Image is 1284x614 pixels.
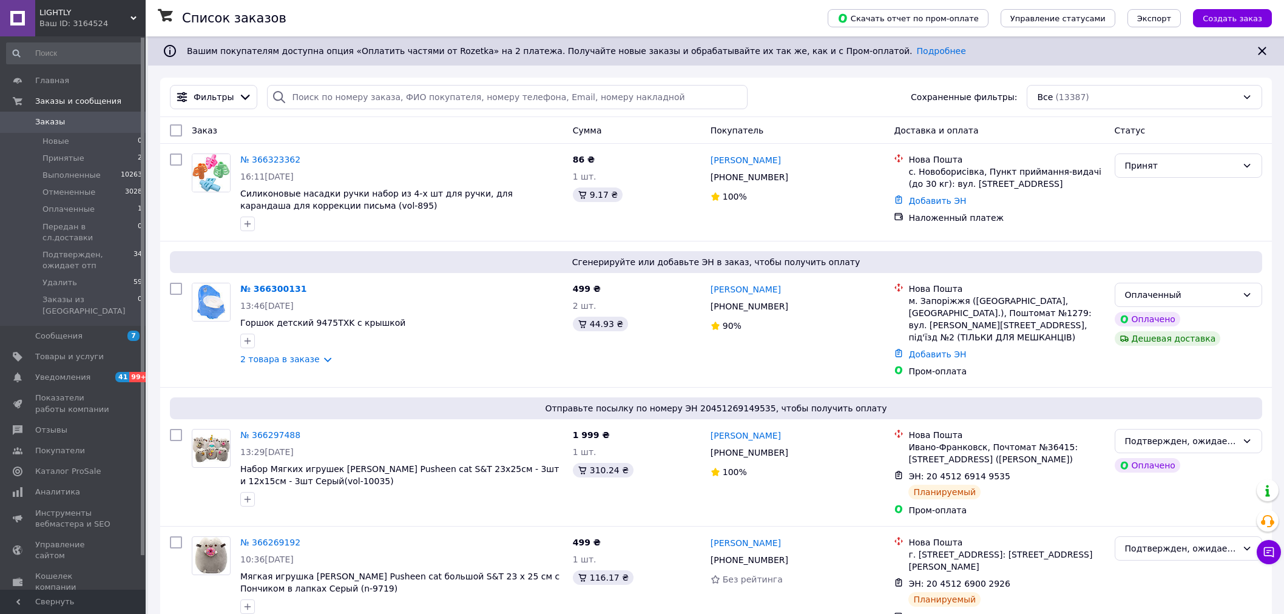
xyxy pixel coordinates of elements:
[708,298,791,315] div: [PHONE_NUMBER]
[35,508,112,530] span: Инструменты вебмастера и SEO
[240,155,300,164] a: № 366323362
[42,170,101,181] span: Выполненные
[35,539,112,561] span: Управление сайтом
[1125,434,1237,448] div: Подтвержден, ожидает отп
[192,153,231,192] a: Фото товару
[115,372,129,382] span: 41
[908,365,1104,377] div: Пром-оплата
[240,572,559,593] span: Мягкая игрушка [PERSON_NAME] Pusheen cat большой S&T 23 х 25 см с Пончиком в лапках Серый (n-9719)
[187,46,966,56] span: Вашим покупателям доступна опция «Оплатить частями от Rozetka» на 2 платежа. Получайте новые зака...
[708,169,791,186] div: [PHONE_NUMBER]
[240,172,294,181] span: 16:11[DATE]
[39,18,146,29] div: Ваш ID: 3164524
[129,372,149,382] span: 99+
[240,447,294,457] span: 13:29[DATE]
[711,430,781,442] a: [PERSON_NAME]
[911,91,1017,103] span: Сохраненные фильтры:
[240,189,513,211] a: Силиконовые насадки ручки набор из 4-х шт для ручки, для карандаша для коррекции письма (vol-895)
[240,538,300,547] a: № 366269192
[192,283,231,322] a: Фото товару
[192,126,217,135] span: Заказ
[908,196,966,206] a: Добавить ЭН
[240,284,306,294] a: № 366300131
[1257,540,1281,564] button: Чат с покупателем
[908,504,1104,516] div: Пром-оплата
[908,153,1104,166] div: Нова Пошта
[195,537,227,575] img: Фото товару
[192,536,231,575] a: Фото товару
[908,579,1010,589] span: ЭН: 20 4512 6900 2926
[908,349,966,359] a: Добавить ЭН
[573,447,596,457] span: 1 шт.
[35,372,90,383] span: Уведомления
[35,425,67,436] span: Отзывы
[35,466,101,477] span: Каталог ProSale
[35,571,112,593] span: Кошелек компании
[1127,9,1181,27] button: Экспорт
[138,204,142,215] span: 1
[573,538,601,547] span: 499 ₴
[42,249,133,271] span: Подтвержден, ожидает отп
[35,331,83,342] span: Сообщения
[1137,14,1171,23] span: Экспорт
[1115,331,1221,346] div: Дешевая доставка
[42,294,138,316] span: Заказы из [GEOGRAPHIC_DATA]
[723,575,783,584] span: Без рейтинга
[35,116,65,127] span: Заказы
[42,187,95,198] span: Отмененные
[240,318,405,328] a: Горшок детский 9475TXK с крышкой
[711,283,781,295] a: [PERSON_NAME]
[1010,14,1106,23] span: Управление статусами
[573,187,623,202] div: 9.17 ₴
[240,555,294,564] span: 10:36[DATE]
[837,13,979,24] span: Скачать отчет по пром-оплате
[708,444,791,461] div: [PHONE_NUMBER]
[194,91,234,103] span: Фильтры
[192,154,229,192] img: Фото товару
[828,9,988,27] button: Скачать отчет по пром-оплате
[711,126,764,135] span: Покупатель
[711,537,781,549] a: [PERSON_NAME]
[573,126,602,135] span: Сумма
[1203,14,1262,23] span: Создать заказ
[125,187,142,198] span: 3028
[573,155,595,164] span: 86 ₴
[121,170,142,181] span: 10263
[723,192,747,201] span: 100%
[42,204,95,215] span: Оплаченные
[6,42,143,64] input: Поиск
[711,154,781,166] a: [PERSON_NAME]
[138,294,142,316] span: 0
[573,301,596,311] span: 2 шт.
[573,555,596,564] span: 1 шт.
[908,212,1104,224] div: Наложенный платеж
[1181,13,1272,22] a: Создать заказ
[127,331,140,341] span: 7
[240,354,320,364] a: 2 товара в заказе
[35,445,85,456] span: Покупатели
[1125,542,1237,555] div: Подтвержден, ожидает отп
[35,351,104,362] span: Товары и услуги
[1115,312,1180,326] div: Оплачено
[1115,126,1146,135] span: Статус
[908,471,1010,481] span: ЭН: 20 4512 6914 9535
[573,430,610,440] span: 1 999 ₴
[39,7,130,18] span: LIGHTLY
[42,221,138,243] span: Передан в сл.доставки
[133,249,142,271] span: 34
[138,221,142,243] span: 0
[240,464,559,486] a: Набор Мягких игрушек [PERSON_NAME] Pusheen cat S&T 23х25см - 3шт и 12х15см - 3шт Серый(vol-10035)
[573,463,634,477] div: 310.24 ₴
[908,283,1104,295] div: Нова Пошта
[175,402,1257,414] span: Отправьте посылку по номеру ЭН 20451269149535, чтобы получить оплату
[573,317,628,331] div: 44.93 ₴
[133,277,142,288] span: 59
[35,96,121,107] span: Заказы и сообщения
[917,46,966,56] a: Подробнее
[573,172,596,181] span: 1 шт.
[573,284,601,294] span: 499 ₴
[42,136,69,147] span: Новые
[42,153,84,164] span: Принятые
[182,11,286,25] h1: Список заказов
